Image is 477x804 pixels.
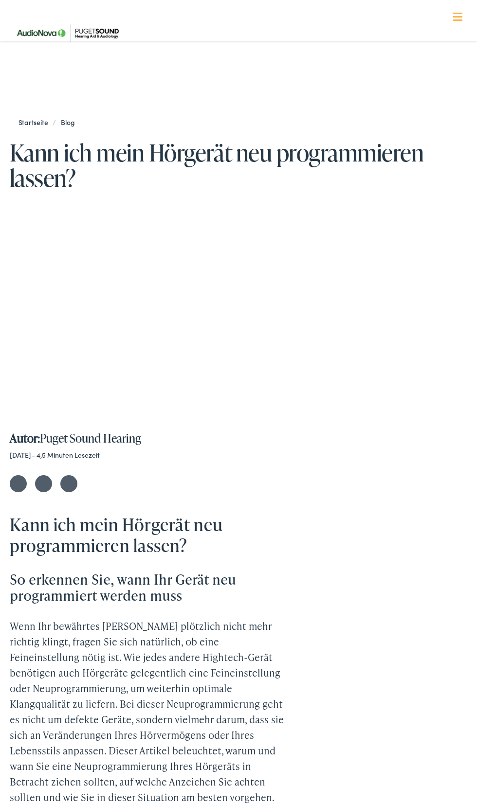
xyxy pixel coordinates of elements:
a: Startseite [18,117,53,127]
font: Puget Sound Hearing [40,430,141,446]
font: Autor: [10,430,40,446]
font: Blog [61,117,74,127]
font: [DATE] [10,450,31,460]
font: So erkennen Sie, wann Ihr Gerät neu programmiert werden muss [10,570,236,605]
font: Kann ich mein Hörgerät neu programmieren lassen? [10,136,424,194]
font: / [53,117,56,127]
font: Kann ich mein Hörgerät neu programmieren lassen? [10,512,223,557]
font: Wenn Ihr bewährtes [PERSON_NAME] plötzlich nicht mehr richtig klingt, fragen Sie sich natürlich, ... [10,619,284,804]
img: Woman taking a hearing test [10,203,302,417]
font: – 4,5 Minuten Lesezeit [31,450,100,460]
font: Startseite [18,117,48,127]
a: Blog [56,117,79,127]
